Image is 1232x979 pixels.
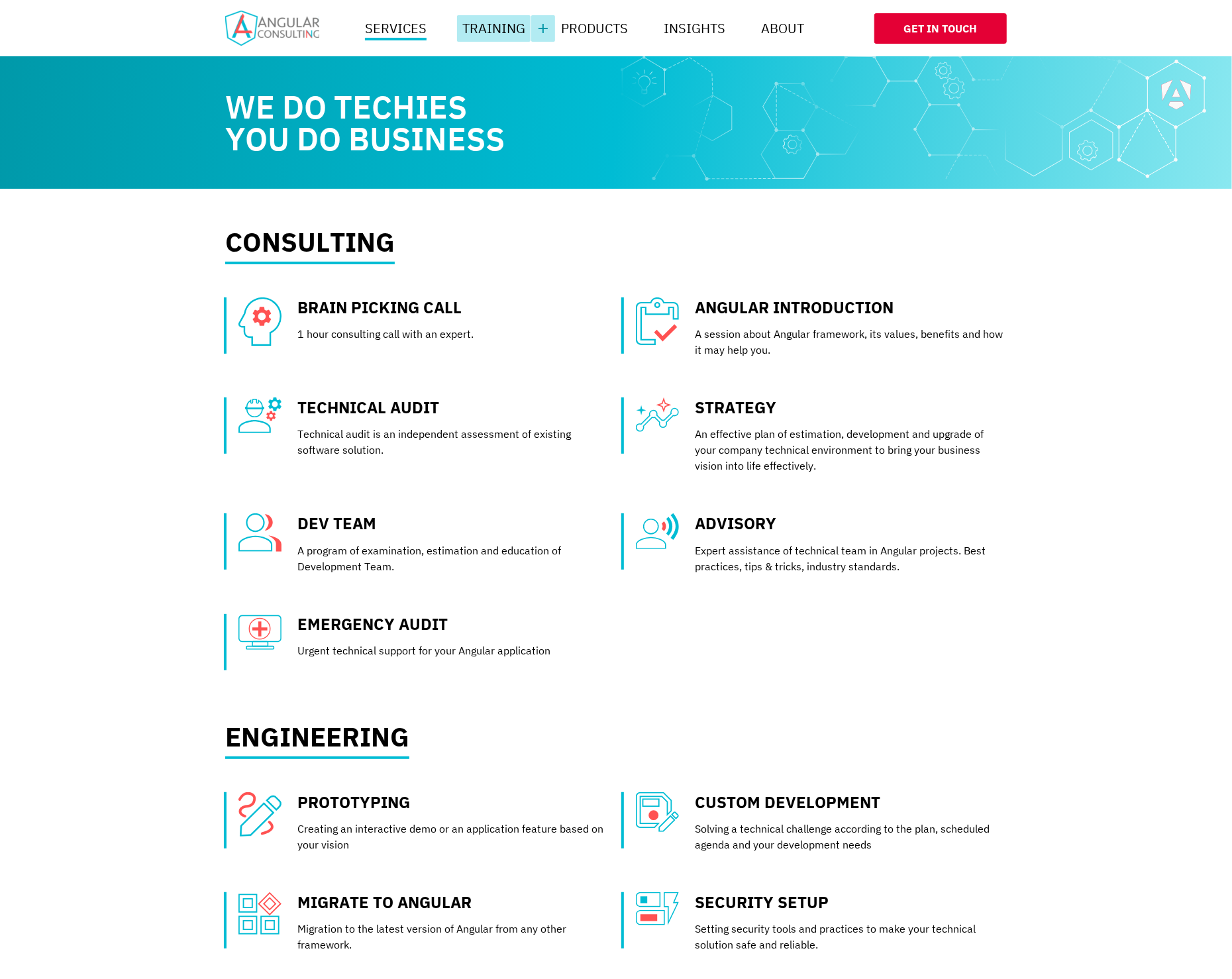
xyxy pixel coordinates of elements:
[297,397,439,418] a: Technical Audit
[457,15,531,42] a: Training
[225,11,319,46] img: Home
[297,792,410,813] a: Prototyping
[756,15,809,42] a: About
[225,91,742,154] h1: We do techies you do business
[297,613,448,635] a: Emergency Audit
[695,513,776,534] a: Advisory
[556,15,633,42] a: Products
[695,792,880,813] a: Custom Development
[531,15,555,42] button: More
[297,892,472,913] a: Migrate to Angular
[695,297,894,318] a: Angular Introduction
[225,723,409,759] h2: Engineering
[225,229,395,264] h2: Consulting
[360,15,432,42] a: Services
[695,397,776,418] a: Strategy
[297,513,376,534] a: Dev Team
[658,15,731,42] a: Insights
[297,297,462,318] a: Brain Picking Call
[874,13,1007,44] a: Get In Touch
[695,892,829,913] a: Security Setup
